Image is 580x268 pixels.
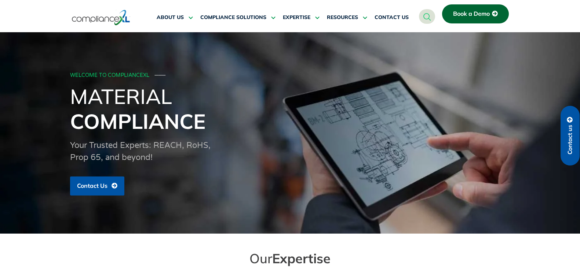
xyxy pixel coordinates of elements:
span: Compliance [70,108,205,134]
a: RESOURCES [327,9,367,26]
a: Contact us [561,106,580,165]
span: Contact Us [77,183,107,189]
h2: Our [85,250,496,267]
span: COMPLIANCE SOLUTIONS [200,14,266,21]
span: RESOURCES [327,14,358,21]
a: Book a Demo [442,4,509,23]
span: Your Trusted Experts: REACH, RoHS, Prop 65, and beyond! [70,141,211,162]
a: EXPERTISE [283,9,320,26]
span: ─── [155,72,166,78]
span: Contact us [567,125,573,155]
span: ABOUT US [157,14,184,21]
h1: Material [70,84,510,134]
span: Expertise [272,250,331,267]
span: CONTACT US [375,14,409,21]
img: logo-one.svg [72,9,130,26]
a: Contact Us [70,176,124,196]
a: CONTACT US [375,9,409,26]
a: navsearch-button [419,9,435,24]
a: COMPLIANCE SOLUTIONS [200,9,276,26]
span: Book a Demo [453,11,490,17]
span: EXPERTISE [283,14,310,21]
div: WELCOME TO COMPLIANCEXL [70,72,508,79]
a: ABOUT US [157,9,193,26]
